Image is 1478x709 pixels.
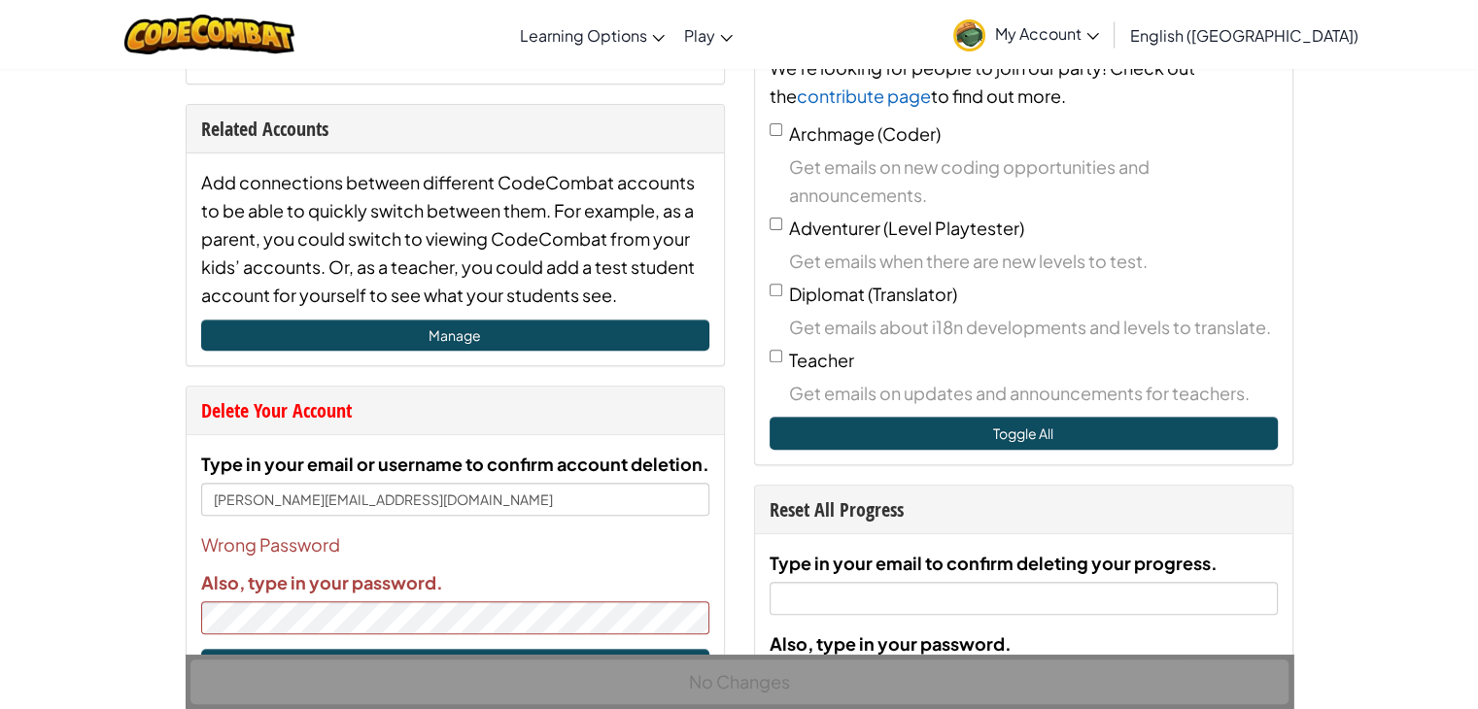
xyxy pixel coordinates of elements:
[789,313,1278,341] span: Get emails about i18n developments and levels to translate.
[201,168,709,309] div: Add connections between different CodeCombat accounts to be able to quickly switch between them. ...
[789,379,1278,407] span: Get emails on updates and announcements for teachers.
[201,568,443,596] label: Also, type in your password.
[877,122,941,145] span: (Coder)
[797,84,931,107] a: contribute page
[789,349,854,371] span: Teacher
[1130,25,1358,46] span: English ([GEOGRAPHIC_DATA])
[789,283,865,305] span: Diplomat
[789,247,1278,275] span: Get emails when there are new levels to test.
[510,9,674,61] a: Learning Options
[953,19,985,51] img: avatar
[124,15,294,54] img: CodeCombat logo
[674,9,742,61] a: Play
[770,495,1278,523] div: Reset All Progress
[201,450,709,478] label: Type in your email or username to confirm account deletion.
[789,152,1278,209] span: Get emails on new coding opportunities and announcements.
[944,4,1109,65] a: My Account
[1120,9,1368,61] a: English ([GEOGRAPHIC_DATA])
[883,217,1024,239] span: (Level Playtester)
[201,115,709,143] div: Related Accounts
[201,320,709,351] a: Manage
[201,530,709,558] span: Wrong Password
[770,417,1278,450] button: Toggle All
[789,122,875,145] span: Archmage
[201,649,709,682] button: Delete this account permanently
[201,396,709,424] div: Delete Your Account
[684,25,715,46] span: Play
[995,23,1099,44] span: My Account
[770,629,1012,658] label: Also, type in your password.
[931,84,1066,107] span: to find out more.
[770,549,1218,577] label: Type in your email to confirm deleting your progress.
[520,25,647,46] span: Learning Options
[868,283,957,305] span: (Translator)
[789,217,880,239] span: Adventurer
